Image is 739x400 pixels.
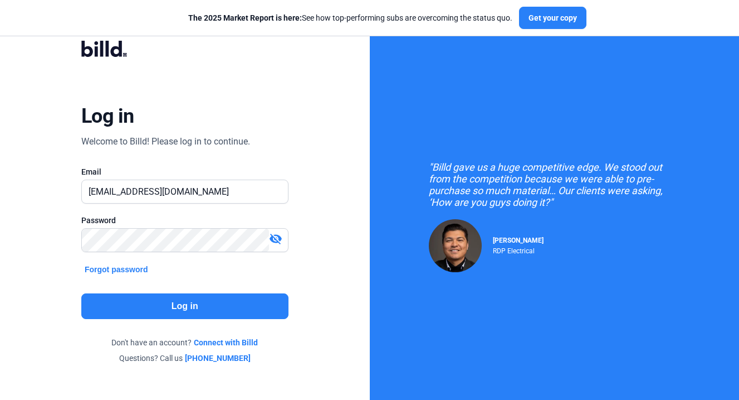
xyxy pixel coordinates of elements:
[429,161,679,208] div: "Billd gave us a huge competitive edge. We stood out from the competition because we were able to...
[188,12,512,23] div: See how top-performing subs are overcoming the status quo.
[81,215,288,226] div: Password
[269,232,282,245] mat-icon: visibility_off
[81,263,151,276] button: Forgot password
[81,337,288,348] div: Don't have an account?
[185,353,251,364] a: [PHONE_NUMBER]
[188,13,302,22] span: The 2025 Market Report is here:
[429,219,482,272] img: Raul Pacheco
[81,104,134,128] div: Log in
[81,166,288,177] div: Email
[194,337,258,348] a: Connect with Billd
[81,353,288,364] div: Questions? Call us
[81,293,288,319] button: Log in
[81,135,250,148] div: Welcome to Billd! Please log in to continue.
[493,237,544,244] span: [PERSON_NAME]
[519,7,586,29] button: Get your copy
[493,244,544,255] div: RDP Electrical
